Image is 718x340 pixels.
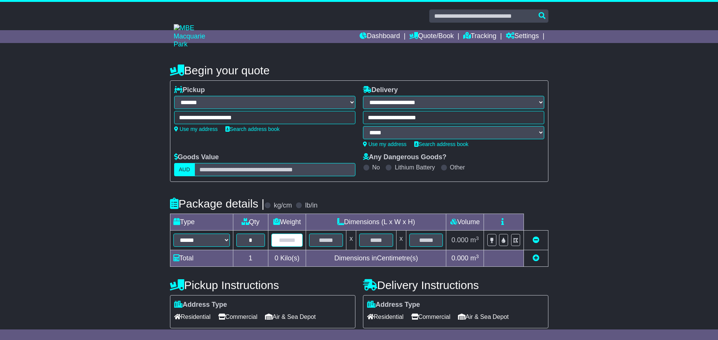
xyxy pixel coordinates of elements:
td: Dimensions (L x W x H) [306,214,446,231]
a: Search address book [225,126,280,132]
a: Remove this item [533,236,539,244]
span: 0 [274,254,278,262]
label: Lithium Battery [395,164,435,171]
img: MBE Macquarie Park [174,24,219,49]
h4: Package details | [170,197,265,210]
a: Tracking [463,30,496,43]
a: Settings [506,30,539,43]
span: Commercial [218,311,257,323]
span: Residential [174,311,211,323]
sup: 3 [476,235,479,241]
td: Total [170,250,233,267]
td: Dimensions in Centimetre(s) [306,250,446,267]
span: m [470,236,479,244]
label: kg/cm [274,202,292,210]
label: Address Type [174,301,227,309]
span: 0.000 [452,236,468,244]
td: Type [170,214,233,231]
a: Dashboard [360,30,400,43]
td: Volume [446,214,484,231]
label: Address Type [367,301,420,309]
label: Pickup [174,86,205,94]
label: No [372,164,380,171]
a: Use my address [363,141,407,147]
a: Use my address [174,126,218,132]
h4: Delivery Instructions [363,279,548,291]
h4: Pickup Instructions [170,279,355,291]
label: AUD [174,163,195,176]
h4: Begin your quote [170,64,548,77]
span: Air & Sea Depot [265,311,316,323]
label: Goods Value [174,153,219,162]
span: m [470,254,479,262]
a: Search address book [414,141,468,147]
a: Quote/Book [409,30,454,43]
td: 1 [233,250,268,267]
label: Delivery [363,86,398,94]
label: Any Dangerous Goods? [363,153,447,162]
a: Add new item [533,254,539,262]
span: Residential [367,311,404,323]
td: x [346,231,356,250]
label: Other [450,164,465,171]
td: Qty [233,214,268,231]
span: 0.000 [452,254,468,262]
td: Weight [268,214,306,231]
label: lb/in [305,202,317,210]
span: Commercial [411,311,450,323]
td: x [396,231,406,250]
sup: 3 [476,254,479,259]
td: Kilo(s) [268,250,306,267]
span: Air & Sea Depot [458,311,509,323]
